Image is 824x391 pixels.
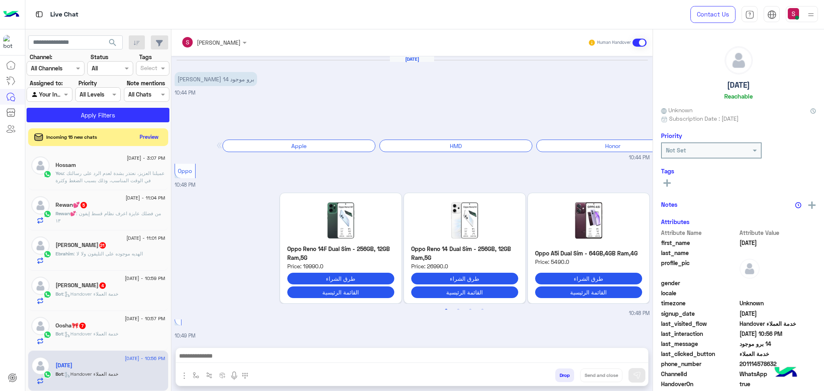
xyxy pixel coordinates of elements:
[661,132,682,139] h6: Priority
[535,273,642,284] button: طرق الشراء
[629,310,650,317] span: 10:48 PM
[411,273,518,284] button: طرق الشراء
[661,249,738,257] span: last_name
[287,286,394,298] button: القائمة الرئيسية
[175,333,196,339] span: 10:49 PM
[56,291,63,297] span: Bot
[740,309,816,318] span: 2025-08-24T19:44:50.559Z
[56,210,161,224] span: من فضلك عايزة اعرف نظام قسط إيفون ١٣
[724,93,753,100] h6: Reachable
[43,370,51,379] img: WhatsApp
[661,309,738,318] span: signup_date
[63,371,118,377] span: : Handover خدمة العملاء
[31,277,49,295] img: defaultAdmin.png
[46,134,97,141] span: Incoming 15 new chats
[478,306,486,314] button: 4 of 2
[661,106,692,114] span: Unknown
[669,114,739,123] span: Subscription Date : [DATE]
[179,371,189,381] img: send attachment
[125,355,165,362] span: [DATE] - 10:56 PM
[742,6,758,23] a: tab
[30,79,63,87] label: Assigned to:
[661,329,738,338] span: last_interaction
[78,79,97,87] label: Priority
[43,170,51,178] img: WhatsApp
[203,368,216,382] button: Trigger scenario
[788,8,799,19] img: userImage
[661,201,678,208] h6: Notes
[30,53,52,61] label: Channel:
[690,6,735,23] a: Contact Us
[3,35,18,49] img: 1403182699927242
[740,289,816,297] span: null
[216,368,229,382] button: create order
[222,140,375,152] div: Apple
[126,235,165,242] span: [DATE] - 11:01 PM
[411,245,518,262] p: Oppo Reno 14 Dual Sim - 256GB, 12GB Ram,5G
[43,210,51,218] img: WhatsApp
[454,306,462,314] button: 2 of 2
[287,262,394,270] span: Price: 19990.0
[56,322,87,329] h5: Oosha🎀
[74,251,143,257] span: الهديه موجوده على التليفون ولا لا
[56,331,63,337] span: Bot
[661,239,738,247] span: first_name
[727,80,750,90] h5: [DATE]
[139,53,152,61] label: Tags
[633,371,641,379] img: send message
[175,90,196,96] span: 10:44 PM
[740,299,816,307] span: Unknown
[175,182,196,188] span: 10:48 PM
[740,228,816,237] span: Attribute Value
[740,360,816,368] span: 201114578632
[219,372,226,379] img: create order
[806,10,816,20] img: profile
[50,9,78,20] p: Live Chat
[43,250,51,258] img: WhatsApp
[740,259,760,279] img: defaultAdmin.png
[808,202,816,209] img: add
[661,340,738,348] span: last_message
[725,47,752,74] img: defaultAdmin.png
[79,323,86,329] span: 7
[34,9,44,19] img: tab
[597,39,631,46] small: Human Handover
[661,289,738,297] span: locale
[190,368,203,382] button: select flow
[126,194,165,202] span: [DATE] - 11:04 PM
[287,200,394,241] img: reno-14f.jpg
[661,360,738,368] span: phone_number
[31,317,49,335] img: defaultAdmin.png
[442,306,450,314] button: 1 of 2
[56,210,76,216] span: Rewan💕
[56,170,165,220] span: عميلنا العزيز، نعتذر بشدة لعدم الرد على رسالتك في الوقت المناسب، وذلك بسبب الضغط وكثرة الرسائل ال...
[740,319,816,328] span: Handover خدمة العملاء
[411,286,518,298] button: القائمة الرئيسية
[535,257,642,266] span: Price: 5490.0
[139,64,157,74] div: Select
[535,200,642,241] img: mh2.jpg
[740,340,816,348] span: 14 برو موجود
[390,56,434,62] h6: [DATE]
[661,167,816,175] h6: Tags
[740,370,816,378] span: 2
[661,299,738,307] span: timezone
[767,10,777,19] img: tab
[740,279,816,287] span: null
[43,290,51,298] img: WhatsApp
[31,156,49,175] img: defaultAdmin.png
[43,331,51,339] img: WhatsApp
[31,357,49,375] img: defaultAdmin.png
[56,162,76,169] h5: Hossam
[287,245,394,262] p: Oppo Reno 14F Dual Sim - 256GB, 12GB Ram,5G
[193,372,199,379] img: select flow
[795,202,801,208] img: notes
[661,218,690,225] h6: Attributes
[56,202,88,208] h5: Rewan💕
[580,368,622,382] button: Send and close
[772,359,800,387] img: hulul-logo.png
[379,140,532,152] div: HMD
[242,372,248,379] img: make a call
[178,167,192,174] span: Oppo
[740,380,816,388] span: true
